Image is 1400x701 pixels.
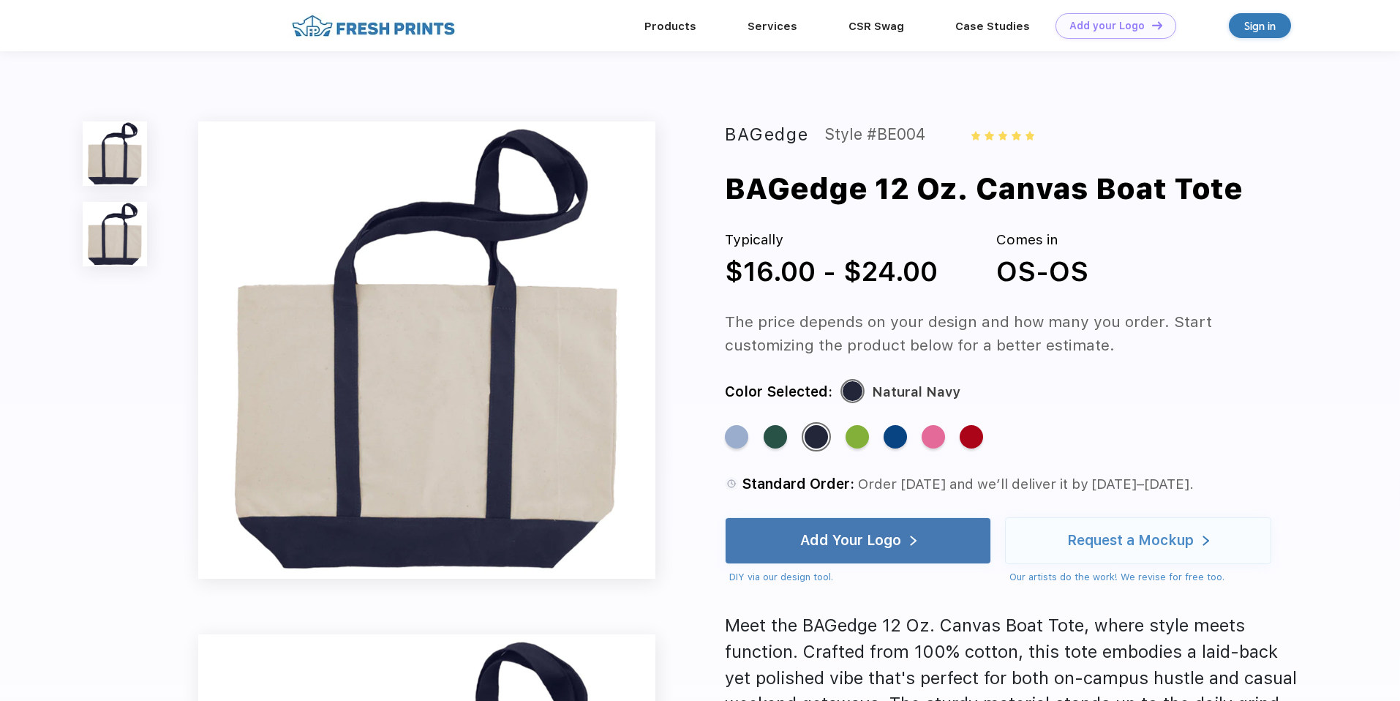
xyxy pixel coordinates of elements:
div: Color Selected: [725,381,832,404]
a: Sign in [1229,13,1291,38]
img: func=resize&h=100 [83,121,147,186]
div: DIY via our design tool. [729,570,991,585]
img: DT [1152,21,1162,29]
img: standard order [725,477,738,490]
img: func=resize&h=100 [83,202,147,266]
div: Add your Logo [1069,20,1145,32]
div: Natural Red [960,425,983,449]
img: white arrow [1203,536,1209,547]
div: Natural Pink [922,425,945,449]
div: Natural Lime [846,425,869,449]
div: Style #BE004 [824,121,925,148]
span: Order [DATE] and we’ll deliver it by [DATE]–[DATE]. [858,476,1194,492]
img: yellow_star.svg [985,131,993,140]
div: $16.00 - $24.00 [725,251,938,292]
img: func=resize&h=640 [198,121,655,579]
img: yellow_star.svg [1025,131,1034,140]
div: Sign in [1244,18,1276,34]
div: Request a Mockup [1067,533,1194,548]
div: Natural Forest [764,425,787,449]
div: Natural Navy [872,381,960,404]
a: Products [644,20,696,33]
img: yellow_star.svg [1012,131,1020,140]
div: Natural Light Blue [725,425,748,449]
img: white arrow [910,536,917,547]
div: The price depends on your design and how many you order. Start customizing the product below for ... [725,310,1299,357]
div: BAGedge [725,121,808,148]
img: yellow_star.svg [998,131,1007,140]
div: Typically [725,230,938,251]
img: yellow_star.svg [971,131,980,140]
span: Standard Order: [742,476,854,492]
div: Our artists do the work! We revise for free too. [1009,570,1271,585]
img: fo%20logo%202.webp [287,13,459,39]
div: Natural Navy [805,425,828,449]
div: BAGedge 12 Oz. Canvas Boat Tote [725,167,1243,211]
div: Add Your Logo [800,533,901,548]
div: OS-OS [996,251,1088,292]
div: Comes in [996,230,1088,251]
div: Natural Royal [884,425,907,449]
